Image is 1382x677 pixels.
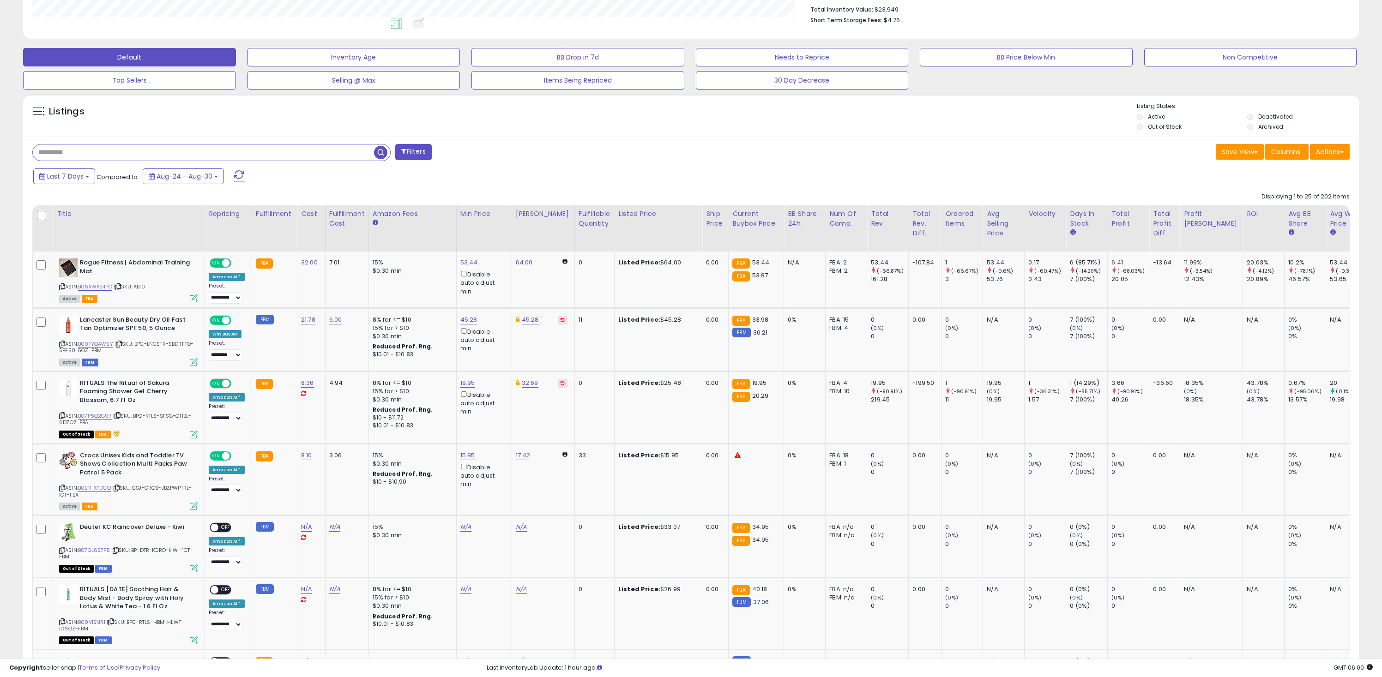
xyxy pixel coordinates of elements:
a: N/A [460,522,471,532]
small: (-0.39%) [1336,267,1359,275]
a: N/A [460,585,471,594]
b: Short Term Storage Fees: [810,16,882,24]
div: $0.30 min [373,460,449,468]
div: Amazon AI * [209,393,245,401]
div: 4.94 [329,379,362,387]
a: N/A [329,522,340,532]
img: 31L70mH9AmL._SL40_.jpg [59,379,78,397]
a: B00TYQAW5Y [78,340,113,348]
img: 51CKZ3mb26L._SL40_.jpg [59,451,78,470]
small: Avg BB Share. [1288,228,1294,237]
div: 18.35% [1184,395,1243,404]
a: 64.00 [516,258,533,267]
small: Amazon Fees. [373,219,378,227]
a: 19.95 [460,378,475,388]
div: 0.00 [706,379,721,387]
div: 53.44 [871,258,908,267]
button: 30 Day Decrease [696,71,909,90]
b: Listed Price: [618,315,660,324]
div: $15.95 [618,451,695,460]
div: N/A [1247,451,1277,460]
small: (0%) [945,324,958,332]
small: (-68.03%) [1117,267,1144,275]
div: N/A [1184,451,1236,460]
a: N/A [516,585,527,594]
span: 33.98 [752,315,769,324]
div: Avg Selling Price [987,209,1020,238]
div: 0 [945,332,983,341]
button: Last 7 Days [33,168,95,184]
b: Reduced Prof. Rng. [373,342,433,350]
small: FBA [256,379,273,389]
span: OFF [230,259,245,267]
div: 0 [1028,451,1066,460]
a: B07P6Q2G97 [78,412,112,420]
div: $10.01 - $10.83 [373,351,449,359]
small: (0%) [871,460,884,467]
button: Actions [1310,144,1350,160]
div: ASIN: [59,451,198,509]
div: BB Share 24h. [788,209,821,228]
a: 6.00 [329,315,342,324]
button: Top Sellers [23,71,236,90]
div: 3.66 [1111,379,1149,387]
div: 15% [373,451,449,460]
div: 33 [579,451,607,460]
span: All listings currently available for purchase on Amazon [59,295,80,303]
div: FBM: 1 [829,460,860,468]
div: 219.45 [871,395,908,404]
label: Archived [1258,123,1283,131]
div: 6 (85.71%) [1070,258,1107,267]
div: $0.30 min [373,332,449,341]
div: FBA: 18 [829,451,860,460]
button: Filters [395,144,431,160]
button: BB Drop in 7d [471,48,684,66]
button: Default [23,48,236,66]
div: $0.30 min [373,395,449,404]
div: Fulfillment Cost [329,209,365,228]
div: 0.00 [1153,316,1173,324]
a: 17.42 [516,451,531,460]
button: Aug-24 - Aug-30 [143,168,224,184]
div: 7 (100%) [1070,332,1107,341]
h5: Listings [49,105,84,118]
div: 0% [1288,316,1326,324]
a: Terms of Use [79,663,118,672]
small: (-85.71%) [1076,388,1100,395]
small: FBA [732,379,749,389]
span: 20.29 [752,391,769,400]
a: N/A [301,522,312,532]
div: 53.65 [1330,275,1367,283]
div: Ordered Items [945,209,979,228]
span: | SKU: AB10 [114,283,145,290]
small: (0%) [1028,324,1041,332]
div: Num of Comp. [829,209,863,228]
div: FBA: 2 [829,258,860,267]
div: 0.00 [706,451,721,460]
small: (0%) [871,324,884,332]
small: (0%) [987,388,1000,395]
div: 15% for > $10 [373,324,449,332]
a: 8.36 [301,378,314,388]
a: Privacy Policy [120,663,160,672]
div: 0 [871,332,908,341]
div: $10.01 - $10.83 [373,422,449,430]
div: 0% [788,451,818,460]
div: Preset: [209,283,245,304]
div: Fulfillment [256,209,293,219]
small: (-90.91%) [951,388,976,395]
a: 32.69 [522,378,538,388]
small: (0%) [1184,388,1197,395]
small: (-95.06%) [1294,388,1321,395]
div: 19.95 [987,395,1024,404]
a: B07GL6S7F5 [78,546,110,554]
div: 46.57% [1288,275,1326,283]
span: All listings currently available for purchase on Amazon [59,359,80,366]
div: Title [57,209,201,219]
div: 0% [788,316,818,324]
div: 8% for <= $10 [373,379,449,387]
div: 18.35% [1184,379,1243,387]
small: (-3.54%) [1190,267,1213,275]
small: (0%) [1111,324,1124,332]
div: 53.44 [987,258,1024,267]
